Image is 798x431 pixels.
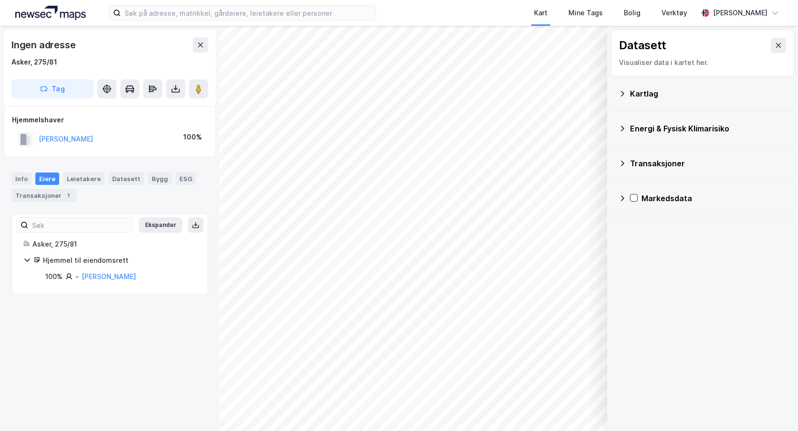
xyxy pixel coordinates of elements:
a: [PERSON_NAME] [82,272,136,280]
div: Bygg [148,172,172,185]
div: Transaksjoner [630,158,787,169]
div: 1 [63,191,73,200]
div: ESG [176,172,196,185]
div: Markedsdata [641,193,787,204]
button: Ekspander [139,217,182,233]
button: Tag [11,79,94,98]
div: Transaksjoner [11,189,77,202]
div: Leietakere [63,172,105,185]
div: Datasett [108,172,144,185]
div: 100% [183,131,202,143]
input: Søk på adresse, matrikkel, gårdeiere, leietakere eller personer [121,6,376,20]
input: Søk [28,218,133,232]
div: 100% [45,271,63,282]
div: Energi & Fysisk Klimarisiko [630,123,787,134]
div: Asker, 275/81 [11,56,57,68]
div: Verktøy [661,7,687,19]
div: Kontrollprogram for chat [750,385,798,431]
div: Info [11,172,31,185]
div: Hjemmelshaver [12,114,208,126]
div: Kart [534,7,547,19]
div: Visualiser data i kartet her. [619,57,786,68]
iframe: Chat Widget [750,385,798,431]
div: Bolig [624,7,640,19]
div: Asker, 275/81 [32,238,196,250]
div: Ingen adresse [11,37,77,53]
div: Kartlag [630,88,787,99]
div: Hjemmel til eiendomsrett [43,255,196,266]
div: Eiere [35,172,59,185]
img: logo.a4113a55bc3d86da70a041830d287a7e.svg [15,6,86,20]
div: Datasett [619,38,666,53]
div: [PERSON_NAME] [713,7,767,19]
div: - [75,271,79,282]
div: Mine Tags [568,7,603,19]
